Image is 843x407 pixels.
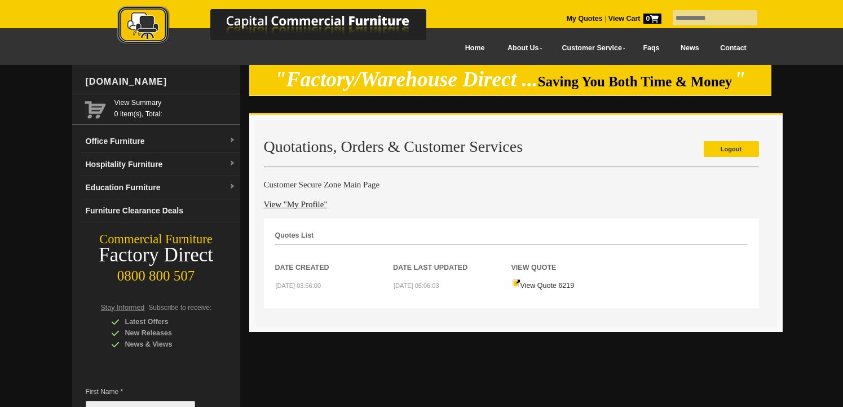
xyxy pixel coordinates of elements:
[72,231,240,247] div: Commercial Furniture
[114,97,236,108] a: View Summary
[495,36,549,61] a: About Us
[734,68,746,91] em: "
[72,247,240,263] div: Factory Direct
[111,316,218,327] div: Latest Offers
[393,245,511,273] th: Date Last Updated
[643,14,661,24] span: 0
[101,304,145,312] span: Stay Informed
[276,282,321,289] small: [DATE] 03:56:00
[72,262,240,284] div: 0800 800 507
[81,130,240,153] a: Office Furnituredropdown
[704,141,759,157] a: Logout
[538,74,732,89] span: Saving You Both Time & Money
[633,36,670,61] a: Faqs
[608,15,661,23] strong: View Cart
[229,160,236,167] img: dropdown
[549,36,632,61] a: Customer Service
[81,153,240,176] a: Hospitality Furnituredropdown
[709,36,757,61] a: Contact
[229,137,236,144] img: dropdown
[512,282,575,290] a: View Quote 6219
[81,176,240,199] a: Education Furnituredropdown
[86,6,481,50] a: Capital Commercial Furniture Logo
[511,245,630,273] th: View Quote
[86,6,481,47] img: Capital Commercial Furniture Logo
[148,304,211,312] span: Subscribe to receive:
[81,65,240,99] div: [DOMAIN_NAME]
[275,68,538,91] em: "Factory/Warehouse Direct ...
[86,386,212,397] span: First Name *
[264,138,759,155] h2: Quotations, Orders & Customer Services
[111,339,218,350] div: News & Views
[229,183,236,190] img: dropdown
[264,200,328,209] a: View "My Profile"
[114,97,236,118] span: 0 item(s), Total:
[264,179,759,190] h4: Customer Secure Zone Main Page
[567,15,603,23] a: My Quotes
[670,36,709,61] a: News
[275,245,394,273] th: Date Created
[111,327,218,339] div: New Releases
[394,282,439,289] small: [DATE] 05:06:03
[606,15,661,23] a: View Cart0
[512,279,520,288] img: Quote-icon
[81,199,240,222] a: Furniture Clearance Deals
[275,231,314,239] strong: Quotes List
